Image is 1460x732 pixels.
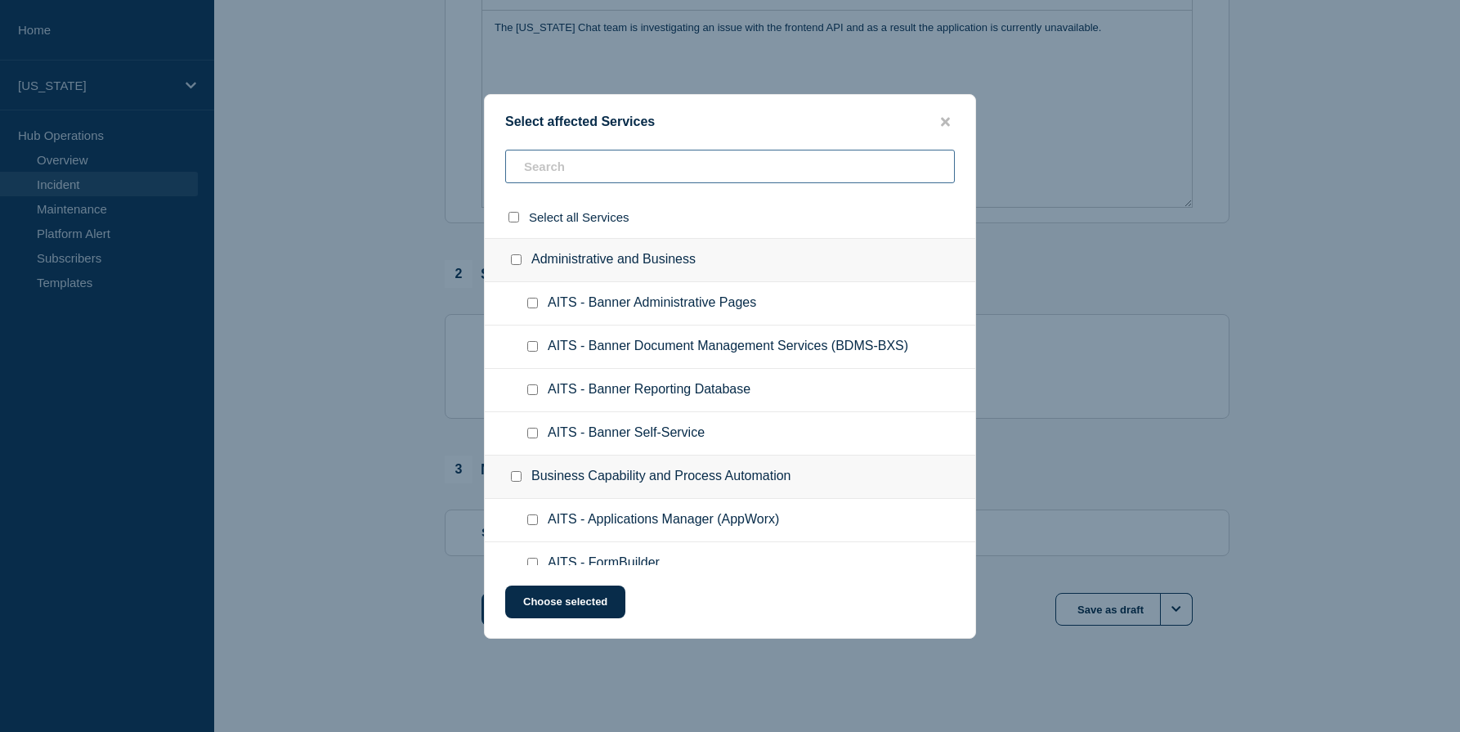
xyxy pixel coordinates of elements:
span: AITS - Applications Manager (AppWorx) [548,512,779,528]
input: select all checkbox [508,212,519,222]
span: AITS - Banner Reporting Database [548,382,750,398]
span: Select all Services [529,210,629,224]
input: Business Capability and Process Automation checkbox [511,471,522,482]
input: Search [505,150,955,183]
input: AITS - FormBuilder checkbox [527,558,538,568]
button: close button [936,115,955,130]
span: AITS - Banner Document Management Services (BDMS-BXS) [548,339,908,355]
input: AITS - Banner Administrative Pages checkbox [527,298,538,308]
input: AITS - Applications Manager (AppWorx) checkbox [527,514,538,525]
span: AITS - Banner Self-Service [548,425,705,442]
input: AITS - Banner Self-Service checkbox [527,428,538,438]
span: AITS - FormBuilder [548,555,660,572]
div: Business Capability and Process Automation [485,456,975,499]
div: Select affected Services [485,115,975,130]
span: AITS - Banner Administrative Pages [548,295,756,312]
button: Choose selected [505,586,625,618]
div: Administrative and Business [485,238,975,282]
input: Administrative and Business checkbox [511,254,522,265]
input: AITS - Banner Reporting Database checkbox [527,384,538,395]
input: AITS - Banner Document Management Services (BDMS-BXS) checkbox [527,341,538,352]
